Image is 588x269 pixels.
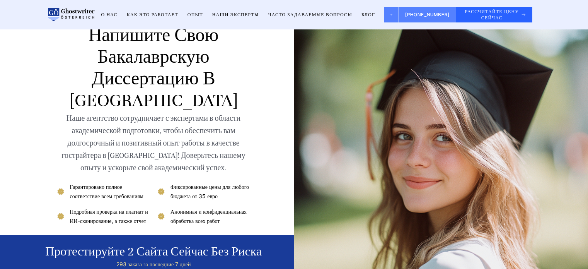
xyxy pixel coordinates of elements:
a: Часто задаваемые вопросы [268,12,352,17]
a: О нас [101,12,117,17]
img: Анонимная и конфиденциальная обработка всех работ [157,212,166,221]
a: Как это работает [127,12,178,17]
font: РАССЧИТАЙТЕ ЦЕНУ СЕЙЧАС [465,9,519,21]
font: [PHONE_NUMBER] [405,12,450,17]
a: [PHONE_NUMBER] [399,7,457,22]
font: Анонимная и конфиденциальная обработка всех работ [170,208,247,224]
font: Подробная проверка на плагиат и ИИ-сканирование, а также отчет [70,208,148,224]
img: Подробная проверка на плагиат и ИИ-сканирование, а также отчет [56,212,65,221]
font: 293 заказа за последние 7 дней [116,261,191,267]
font: Протестируйте 2 сайта сейчас без риска [45,245,262,259]
img: Электронная почта [390,12,392,18]
img: логотип wewrite [47,7,95,22]
a: Опыт [187,12,203,17]
img: Фиксированные цены для любого бюджета от 35 евро [157,187,166,196]
font: Напишите свою бакалаврскую диссертацию в [GEOGRAPHIC_DATA] [70,25,237,111]
font: Гарантировано полное соответствие всем требованиям [70,183,143,199]
a: БЛОГ [361,12,375,17]
font: Наше агентство сотрудничает с экспертами в области академической подготовки, чтобы обеспечить вам... [61,114,245,172]
a: Наши эксперты [212,12,259,17]
button: РАССЧИТАЙТЕ ЦЕНУ СЕЙЧАС [456,7,532,22]
img: Гарантировано полное соответствие всем требованиям [56,187,65,196]
font: Фиксированные цены для любого бюджета от 35 евро [170,183,249,199]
